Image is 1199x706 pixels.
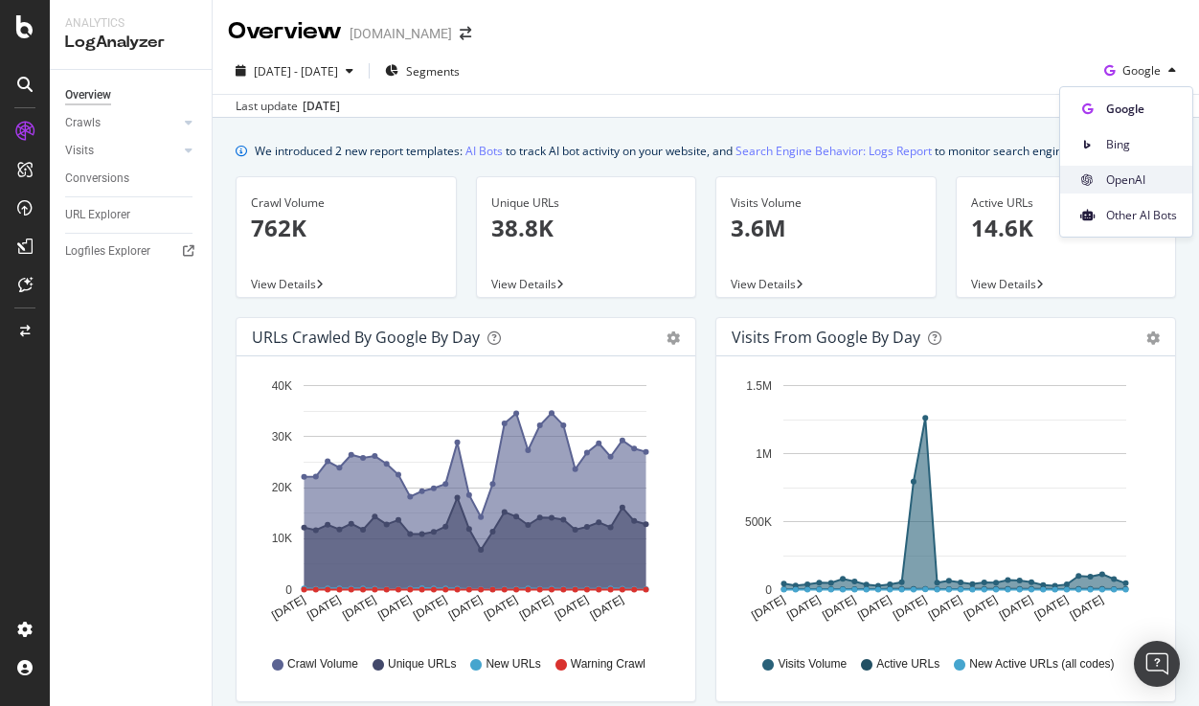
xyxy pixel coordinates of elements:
[251,276,316,292] span: View Details
[305,593,343,623] text: [DATE]
[731,212,921,244] p: 3.6M
[377,56,467,86] button: Segments
[388,656,456,672] span: Unique URLs
[1106,207,1177,224] span: Other AI Bots
[285,583,292,597] text: 0
[588,593,626,623] text: [DATE]
[252,328,480,347] div: URLs Crawled by Google by day
[1068,593,1106,623] text: [DATE]
[961,593,1000,623] text: [DATE]
[926,593,964,623] text: [DATE]
[65,241,198,262] a: Logfiles Explorer
[303,98,340,115] div: [DATE]
[65,32,196,54] div: LogAnalyzer
[732,372,1160,638] svg: A chart.
[971,276,1036,292] span: View Details
[272,379,292,393] text: 40K
[272,533,292,546] text: 10K
[406,63,460,80] span: Segments
[553,593,591,623] text: [DATE]
[491,194,682,212] div: Unique URLs
[756,447,772,461] text: 1M
[236,98,340,115] div: Last update
[251,194,441,212] div: Crawl Volume
[667,331,680,345] div: gear
[65,85,111,105] div: Overview
[228,15,342,48] div: Overview
[254,63,338,80] span: [DATE] - [DATE]
[411,593,449,623] text: [DATE]
[969,656,1114,672] span: New Active URLs (all codes)
[971,212,1162,244] p: 14.6K
[820,593,858,623] text: [DATE]
[255,141,1121,161] div: We introduced 2 new report templates: to track AI bot activity on your website, and to monitor se...
[65,205,130,225] div: URL Explorer
[1134,641,1180,687] div: Open Intercom Messenger
[65,15,196,32] div: Analytics
[749,593,787,623] text: [DATE]
[731,194,921,212] div: Visits Volume
[482,593,520,623] text: [DATE]
[765,583,772,597] text: 0
[784,593,823,623] text: [DATE]
[446,593,485,623] text: [DATE]
[1106,171,1177,189] span: OpenAI
[465,141,503,161] a: AI Bots
[855,593,894,623] text: [DATE]
[65,85,198,105] a: Overview
[997,593,1035,623] text: [DATE]
[269,593,307,623] text: [DATE]
[491,276,556,292] span: View Details
[1146,331,1160,345] div: gear
[1122,62,1161,79] span: Google
[876,656,939,672] span: Active URLs
[491,212,682,244] p: 38.8K
[778,656,847,672] span: Visits Volume
[1106,101,1177,118] span: Google
[65,141,179,161] a: Visits
[486,656,540,672] span: New URLs
[65,169,129,189] div: Conversions
[65,241,150,262] div: Logfiles Explorer
[251,212,441,244] p: 762K
[65,169,198,189] a: Conversions
[971,194,1162,212] div: Active URLs
[571,656,645,672] span: Warning Crawl
[891,593,929,623] text: [DATE]
[732,328,920,347] div: Visits from Google by day
[1106,136,1177,153] span: Bing
[340,593,378,623] text: [DATE]
[252,372,680,638] svg: A chart.
[1032,593,1071,623] text: [DATE]
[236,141,1176,161] div: info banner
[228,56,361,86] button: [DATE] - [DATE]
[1097,56,1184,86] button: Google
[65,141,94,161] div: Visits
[735,141,932,161] a: Search Engine Behavior: Logs Report
[517,593,555,623] text: [DATE]
[746,379,772,393] text: 1.5M
[65,113,101,133] div: Crawls
[375,593,414,623] text: [DATE]
[272,481,292,494] text: 20K
[460,27,471,40] div: arrow-right-arrow-left
[65,113,179,133] a: Crawls
[731,276,796,292] span: View Details
[272,430,292,444] text: 30K
[65,205,198,225] a: URL Explorer
[287,656,358,672] span: Crawl Volume
[350,24,452,43] div: [DOMAIN_NAME]
[745,515,772,529] text: 500K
